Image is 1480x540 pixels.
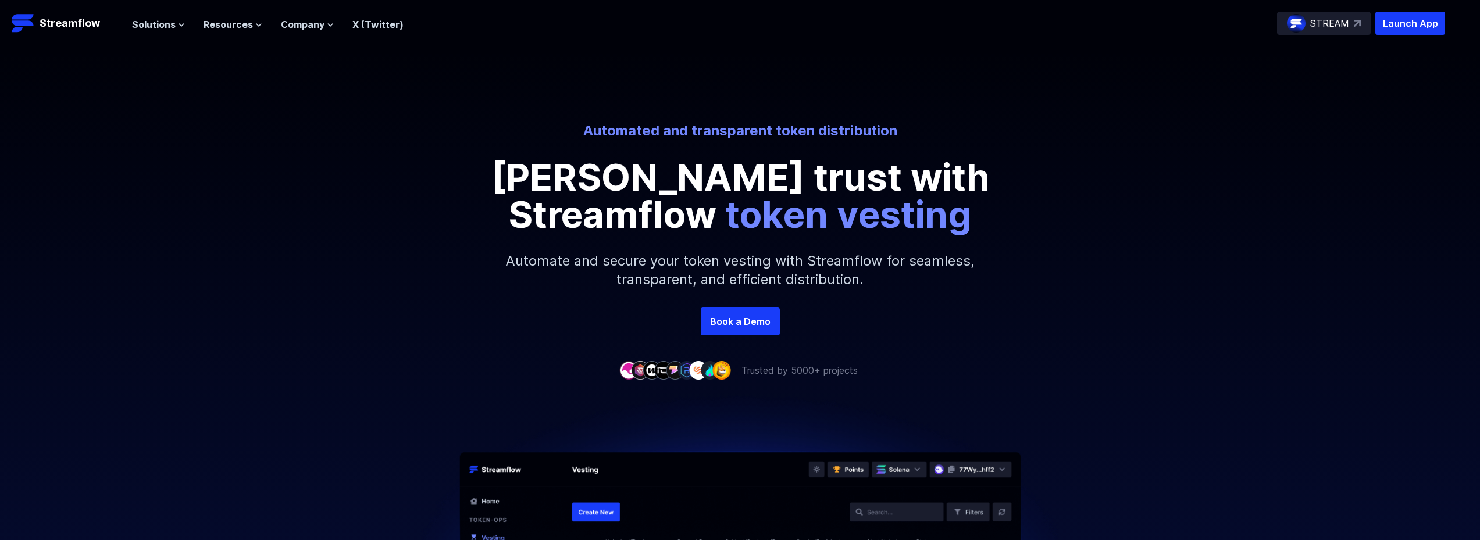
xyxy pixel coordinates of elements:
a: STREAM [1277,12,1371,35]
img: company-7 [689,361,708,379]
p: Automated and transparent token distribution [418,121,1062,140]
img: streamflow-logo-circle.png [1287,14,1306,33]
a: Streamflow [12,12,120,35]
span: Resources [204,17,253,31]
span: Company [281,17,324,31]
p: Automate and secure your token vesting with Streamflow for seamless, transparent, and efficient d... [490,233,990,307]
p: [PERSON_NAME] trust with Streamflow [479,159,1002,233]
img: company-8 [701,361,719,379]
span: Solutions [132,17,176,31]
a: X (Twitter) [352,19,404,30]
p: STREAM [1310,16,1349,30]
img: company-3 [643,361,661,379]
button: Launch App [1375,12,1445,35]
p: Streamflow [40,15,100,31]
img: company-9 [712,361,731,379]
img: company-1 [619,361,638,379]
span: token vesting [725,192,972,237]
button: Solutions [132,17,185,31]
img: Streamflow Logo [12,12,35,35]
img: company-6 [677,361,696,379]
a: Book a Demo [701,307,780,335]
p: Trusted by 5000+ projects [741,363,858,377]
button: Resources [204,17,262,31]
img: company-2 [631,361,650,379]
img: company-5 [666,361,684,379]
button: Company [281,17,334,31]
img: top-right-arrow.svg [1354,20,1361,27]
img: company-4 [654,361,673,379]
